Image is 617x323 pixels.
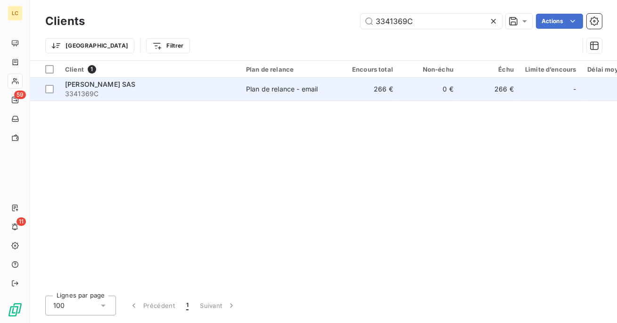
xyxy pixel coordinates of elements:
div: Plan de relance [246,66,333,73]
div: Encours total [344,66,393,73]
div: Échu [465,66,514,73]
span: 3341369C [65,89,235,99]
span: 59 [14,91,26,99]
h3: Clients [45,13,85,30]
input: Rechercher [361,14,502,29]
div: LC [8,6,23,21]
td: 266 € [459,78,519,100]
span: 1 [88,65,96,74]
iframe: Intercom live chat [585,291,608,314]
div: Limite d’encours [525,66,576,73]
button: [GEOGRAPHIC_DATA] [45,38,134,53]
div: Plan de relance - email [246,84,318,94]
span: - [573,84,576,94]
div: Non-échu [404,66,453,73]
button: Précédent [123,296,181,315]
span: 1 [186,301,189,310]
button: 1 [181,296,194,315]
span: [PERSON_NAME] SAS [65,80,136,88]
td: 0 € [399,78,459,100]
img: Logo LeanPay [8,302,23,317]
span: Client [65,66,84,73]
button: Filtrer [146,38,189,53]
span: 100 [53,301,65,310]
td: 266 € [338,78,399,100]
button: Actions [536,14,583,29]
span: 11 [16,217,26,226]
a: 59 [8,92,22,108]
button: Suivant [194,296,242,315]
